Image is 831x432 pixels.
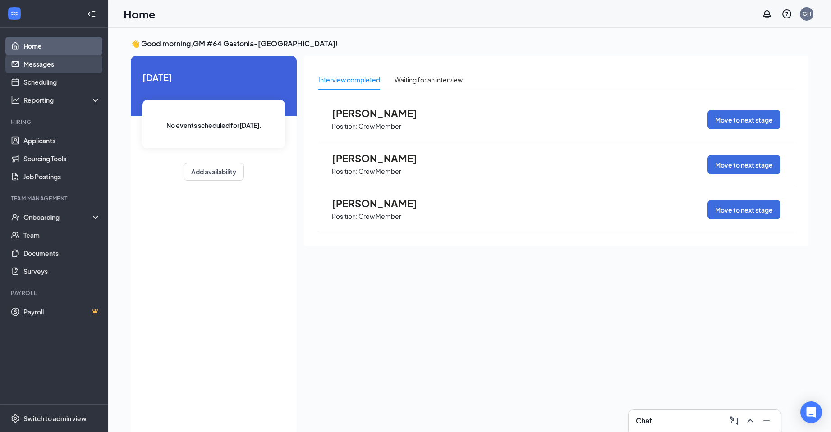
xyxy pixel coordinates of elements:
[332,107,431,119] span: [PERSON_NAME]
[124,6,156,22] h1: Home
[332,122,358,131] p: Position:
[318,75,380,85] div: Interview completed
[11,195,99,202] div: Team Management
[23,55,101,73] a: Messages
[23,213,93,222] div: Onboarding
[87,9,96,18] svg: Collapse
[729,415,739,426] svg: ComposeMessage
[23,150,101,168] a: Sourcing Tools
[11,95,20,105] svg: Analysis
[332,167,358,176] p: Position:
[23,414,87,423] div: Switch to admin view
[23,168,101,186] a: Job Postings
[358,212,401,221] p: Crew Member
[727,414,741,428] button: ComposeMessage
[761,415,772,426] svg: Minimize
[332,212,358,221] p: Position:
[23,303,101,321] a: PayrollCrown
[166,120,262,130] span: No events scheduled for [DATE] .
[707,155,780,174] button: Move to next stage
[636,416,652,426] h3: Chat
[23,73,101,91] a: Scheduling
[395,75,463,85] div: Waiting for an interview
[781,9,792,19] svg: QuestionInfo
[23,95,101,105] div: Reporting
[11,213,20,222] svg: UserCheck
[332,152,431,164] span: [PERSON_NAME]
[142,70,285,84] span: [DATE]
[707,110,780,129] button: Move to next stage
[358,167,401,176] p: Crew Member
[743,414,758,428] button: ChevronUp
[10,9,19,18] svg: WorkstreamLogo
[23,262,101,280] a: Surveys
[11,289,99,297] div: Payroll
[23,37,101,55] a: Home
[23,226,101,244] a: Team
[184,163,244,181] button: Add availability
[23,244,101,262] a: Documents
[11,118,99,126] div: Hiring
[759,414,774,428] button: Minimize
[707,200,780,219] button: Move to next stage
[800,401,822,423] div: Open Intercom Messenger
[762,9,772,19] svg: Notifications
[332,197,431,209] span: [PERSON_NAME]
[23,132,101,150] a: Applicants
[131,39,808,49] h3: 👋 Good morning, GM #64 Gastonia-[GEOGRAPHIC_DATA] !
[803,10,811,18] div: GH
[358,122,401,131] p: Crew Member
[745,415,756,426] svg: ChevronUp
[11,414,20,423] svg: Settings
